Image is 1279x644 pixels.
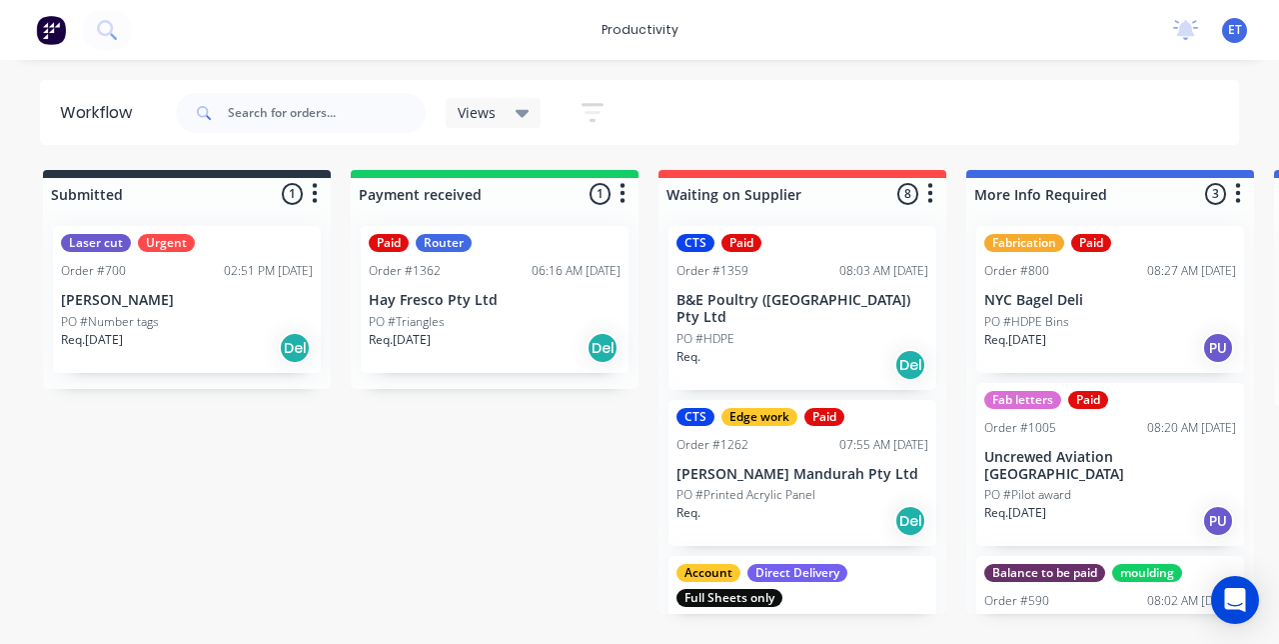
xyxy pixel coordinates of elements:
[747,564,847,582] div: Direct Delivery
[1071,234,1111,252] div: Paid
[676,234,714,252] div: CTS
[676,486,815,504] p: PO #Printed Acrylic Panel
[984,486,1071,504] p: PO #Pilot award
[984,331,1046,349] p: Req. [DATE]
[984,504,1046,522] p: Req. [DATE]
[1202,332,1234,364] div: PU
[984,262,1049,280] div: Order #800
[369,292,621,309] p: Hay Fresco Pty Ltd
[61,292,313,309] p: [PERSON_NAME]
[976,226,1244,373] div: FabricationPaidOrder #80008:27 AM [DATE]NYC Bagel DeliPO #HDPE BinsReq.[DATE]PU
[676,466,928,483] p: [PERSON_NAME] Mandurah Pty Ltd
[676,436,748,454] div: Order #1262
[676,589,782,607] div: Full Sheets only
[676,564,740,582] div: Account
[279,332,311,364] div: Del
[592,15,688,45] div: productivity
[839,262,928,280] div: 08:03 AM [DATE]
[676,348,700,366] p: Req.
[984,313,1069,331] p: PO #HDPE Bins
[894,505,926,537] div: Del
[984,391,1061,409] div: Fab letters
[1211,576,1259,624] div: Open Intercom Messenger
[976,383,1244,547] div: Fab lettersPaidOrder #100508:20 AM [DATE]Uncrewed Aviation [GEOGRAPHIC_DATA]PO #Pilot awardReq.[D...
[676,408,714,426] div: CTS
[458,102,496,123] span: Views
[61,262,126,280] div: Order #700
[60,101,142,125] div: Workflow
[804,408,844,426] div: Paid
[36,15,66,45] img: Factory
[721,408,797,426] div: Edge work
[138,234,195,252] div: Urgent
[532,262,621,280] div: 06:16 AM [DATE]
[676,262,748,280] div: Order #1359
[224,262,313,280] div: 02:51 PM [DATE]
[61,234,131,252] div: Laser cut
[984,592,1049,610] div: Order #590
[1228,21,1242,39] span: ET
[1147,419,1236,437] div: 08:20 AM [DATE]
[361,226,629,373] div: PaidRouterOrder #136206:16 AM [DATE]Hay Fresco Pty LtdPO #TrianglesReq.[DATE]Del
[1068,391,1108,409] div: Paid
[61,313,159,331] p: PO #Number tags
[676,504,700,522] p: Req.
[369,313,445,331] p: PO #Triangles
[1202,505,1234,537] div: PU
[228,93,426,133] input: Search for orders...
[53,226,321,373] div: Laser cutUrgentOrder #70002:51 PM [DATE][PERSON_NAME]PO #Number tagsReq.[DATE]Del
[1147,262,1236,280] div: 08:27 AM [DATE]
[984,419,1056,437] div: Order #1005
[676,330,734,348] p: PO #HDPE
[668,226,936,390] div: CTSPaidOrder #135908:03 AM [DATE]B&E Poultry ([GEOGRAPHIC_DATA]) Pty LtdPO #HDPEReq.Del
[416,234,472,252] div: Router
[721,234,761,252] div: Paid
[839,436,928,454] div: 07:55 AM [DATE]
[587,332,619,364] div: Del
[894,349,926,381] div: Del
[61,331,123,349] p: Req. [DATE]
[984,292,1236,309] p: NYC Bagel Deli
[369,331,431,349] p: Req. [DATE]
[369,262,441,280] div: Order #1362
[668,400,936,547] div: CTSEdge workPaidOrder #126207:55 AM [DATE][PERSON_NAME] Mandurah Pty LtdPO #Printed Acrylic Panel...
[984,234,1064,252] div: Fabrication
[1112,564,1182,582] div: moulding
[1147,592,1236,610] div: 08:02 AM [DATE]
[984,564,1105,582] div: Balance to be paid
[984,449,1236,483] p: Uncrewed Aviation [GEOGRAPHIC_DATA]
[369,234,409,252] div: Paid
[676,292,928,326] p: B&E Poultry ([GEOGRAPHIC_DATA]) Pty Ltd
